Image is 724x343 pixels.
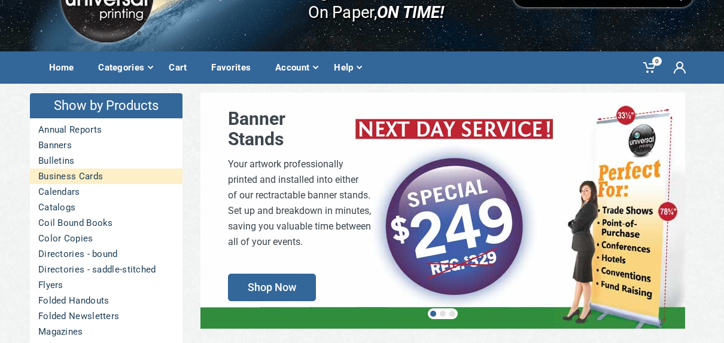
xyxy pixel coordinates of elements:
div: Cart [160,55,203,80]
div: Account [267,55,326,80]
a: Banners [30,137,182,153]
div: Favorites [203,55,267,80]
div: Categories [90,55,160,80]
a: Color Copies [30,231,182,246]
a: Calendars [30,184,182,200]
a: Catalogs [30,200,182,215]
span: Shop Now [228,274,316,301]
a: Cart [160,51,203,84]
a: 0 [635,51,665,84]
i: ON TIME! [377,2,444,22]
div: Home [41,55,90,80]
div: Your artwork professionally printed and installed into either of our rectractable banner stands. ... [228,157,371,250]
div: Banner Stands [228,109,371,149]
a: Annual Reports [30,122,182,137]
span: 0 [652,57,662,66]
a: Coil Bound Books [30,215,182,231]
a: Business Cards [30,169,182,184]
a: Directories - bound [30,246,182,262]
a: Home [41,51,90,84]
a: Favorites [203,51,267,84]
a: Bulletins [30,153,182,169]
a: Folded Handouts [30,293,182,308]
a: Magazines [30,324,182,339]
a: BannerStands Your artwork professionallyprinted and installed into eitherof our rectractable bann... [200,93,685,329]
div: Help [326,55,369,80]
h4: Show by Products [30,93,182,118]
a: Folded Newsletters [30,308,182,324]
a: Directories - saddle-stitched [30,262,182,277]
a: Flyers [30,277,182,293]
